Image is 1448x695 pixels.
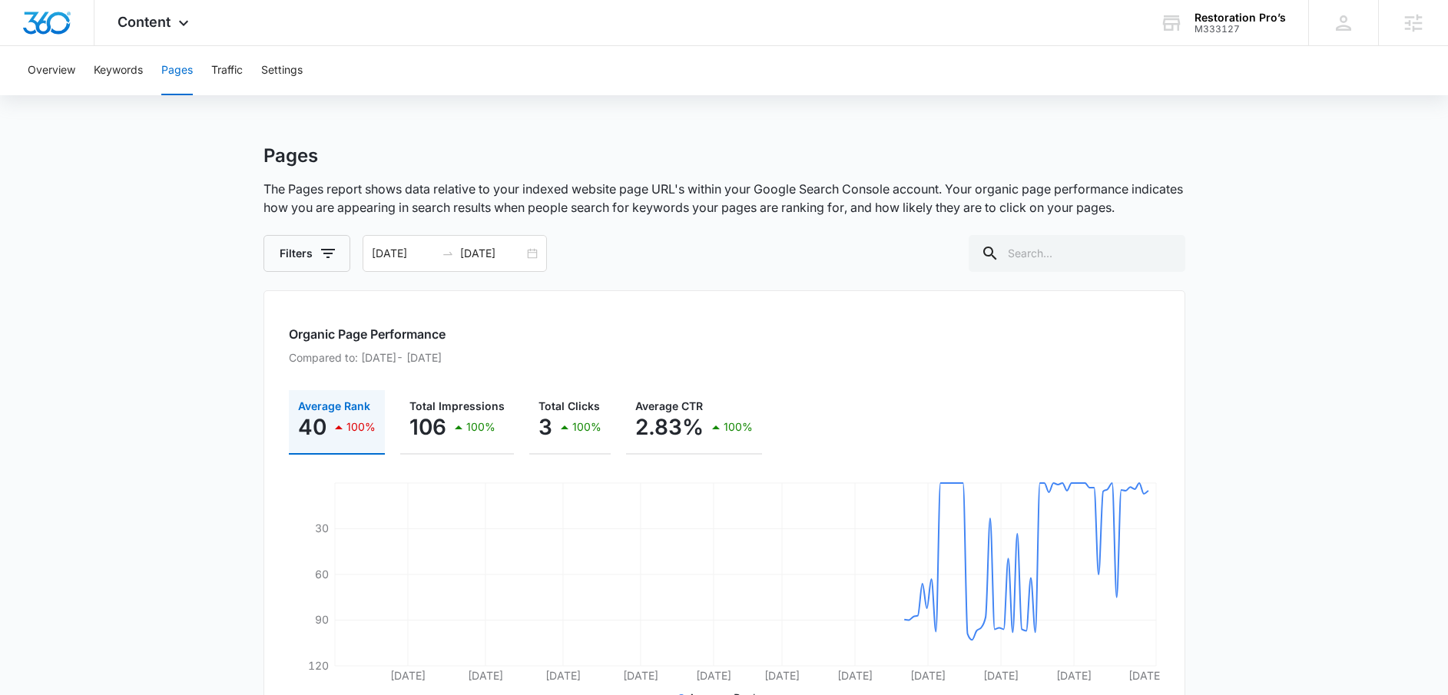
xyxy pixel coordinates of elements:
[545,669,580,682] tspan: [DATE]
[211,46,243,95] button: Traffic
[622,669,658,682] tspan: [DATE]
[372,245,436,262] input: Start date
[1195,24,1286,35] div: account id
[346,422,376,432] p: 100%
[460,245,524,262] input: End date
[118,14,171,30] span: Content
[315,613,329,626] tspan: 90
[695,669,731,682] tspan: [DATE]
[263,180,1185,217] p: The Pages report shows data relative to your indexed website page URL's within your Google Search...
[298,399,370,412] span: Average Rank
[572,422,601,432] p: 100%
[466,422,495,432] p: 100%
[837,669,873,682] tspan: [DATE]
[983,669,1019,682] tspan: [DATE]
[161,46,193,95] button: Pages
[969,235,1185,272] input: Search...
[289,325,1160,343] h2: Organic Page Performance
[635,415,704,439] p: 2.83%
[315,521,329,534] tspan: 30
[910,669,946,682] tspan: [DATE]
[261,46,303,95] button: Settings
[467,669,502,682] tspan: [DATE]
[390,669,426,682] tspan: [DATE]
[538,415,552,439] p: 3
[94,46,143,95] button: Keywords
[724,422,753,432] p: 100%
[442,247,454,260] span: to
[1056,669,1092,682] tspan: [DATE]
[315,568,329,581] tspan: 60
[538,399,600,412] span: Total Clicks
[263,235,350,272] button: Filters
[1195,12,1286,24] div: account name
[1128,669,1163,682] tspan: [DATE]
[442,247,454,260] span: swap-right
[635,399,703,412] span: Average CTR
[298,415,326,439] p: 40
[409,415,446,439] p: 106
[263,144,318,167] h1: Pages
[764,669,800,682] tspan: [DATE]
[289,349,1160,366] p: Compared to: [DATE] - [DATE]
[28,46,75,95] button: Overview
[409,399,505,412] span: Total Impressions
[308,659,329,672] tspan: 120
